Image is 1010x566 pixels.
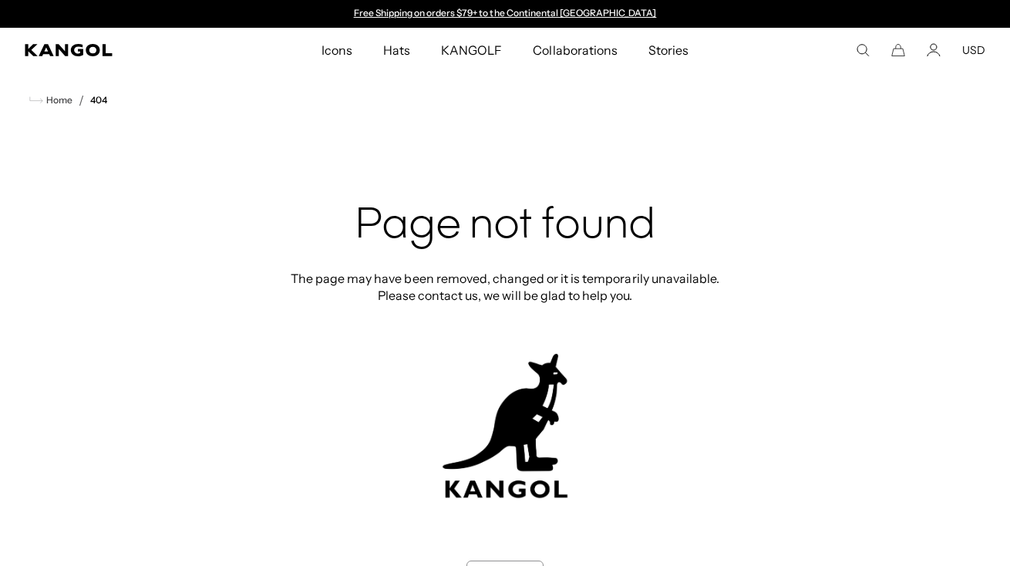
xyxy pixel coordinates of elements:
[72,91,84,109] li: /
[368,28,426,72] a: Hats
[354,7,657,19] a: Free Shipping on orders $79+ to the Continental [GEOGRAPHIC_DATA]
[927,43,941,57] a: Account
[286,202,724,251] h2: Page not found
[25,44,212,56] a: Kangol
[426,28,517,72] a: KANGOLF
[29,93,72,107] a: Home
[891,43,905,57] button: Cart
[517,28,632,72] a: Collaborations
[962,43,985,57] button: USD
[346,8,664,20] div: Announcement
[286,270,724,304] p: The page may have been removed, changed or it is temporarily unavailable. Please contact us, we w...
[322,28,352,72] span: Icons
[648,28,688,72] span: Stories
[533,28,617,72] span: Collaborations
[383,28,410,72] span: Hats
[441,28,502,72] span: KANGOLF
[439,353,571,499] img: kangol-404-logo.jpg
[633,28,704,72] a: Stories
[306,28,368,72] a: Icons
[346,8,664,20] slideshow-component: Announcement bar
[90,95,107,106] a: 404
[856,43,870,57] summary: Search here
[43,95,72,106] span: Home
[346,8,664,20] div: 1 of 2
